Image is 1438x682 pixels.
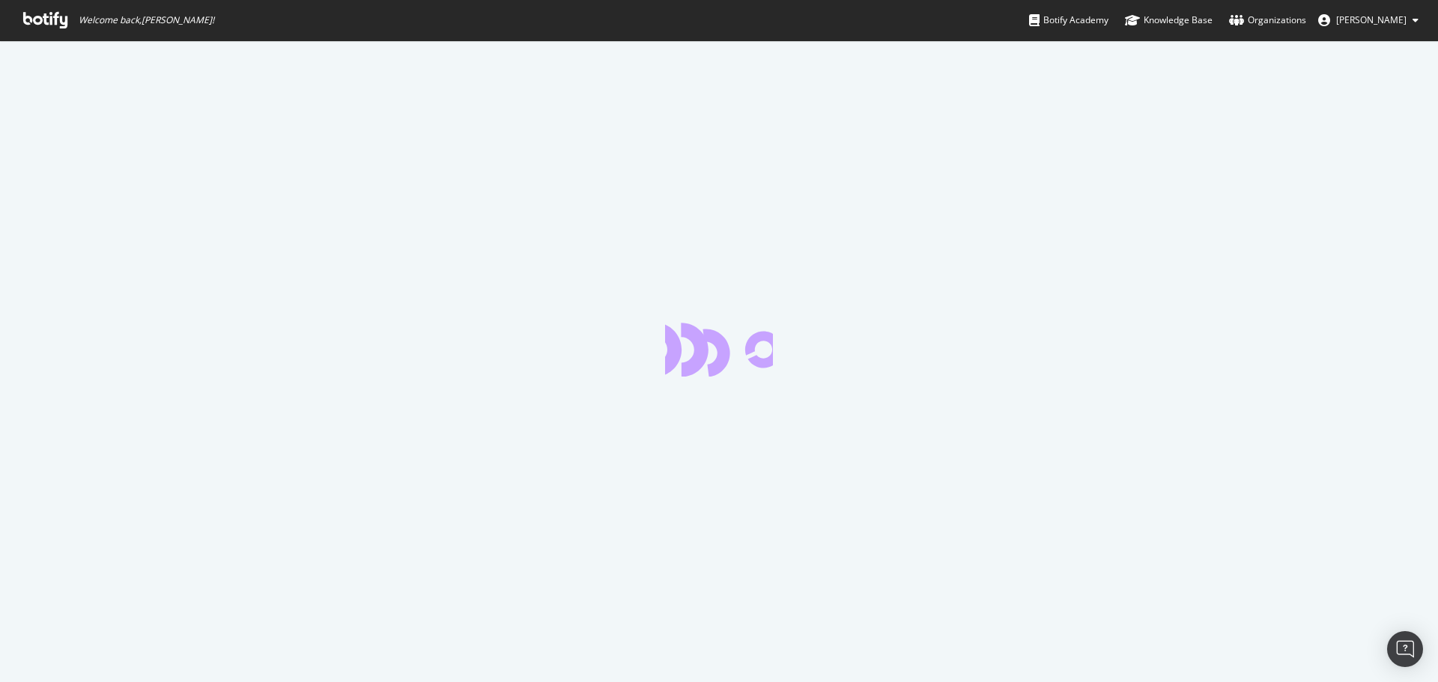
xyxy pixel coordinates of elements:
[1306,8,1431,32] button: [PERSON_NAME]
[1336,13,1407,26] span: Noemi Parola
[1387,631,1423,667] div: Open Intercom Messenger
[1029,13,1108,28] div: Botify Academy
[1229,13,1306,28] div: Organizations
[79,14,214,26] span: Welcome back, [PERSON_NAME] !
[1125,13,1213,28] div: Knowledge Base
[665,323,773,377] div: animation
